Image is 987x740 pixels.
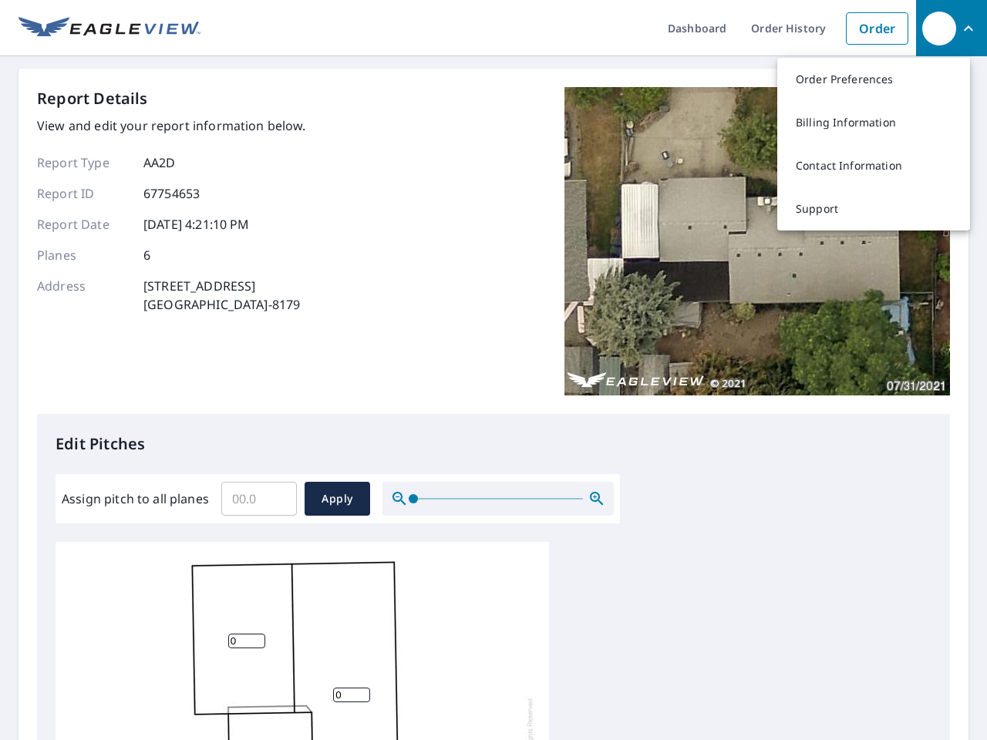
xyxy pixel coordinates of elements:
[37,215,130,234] p: Report Date
[221,477,297,520] input: 00.0
[143,277,300,314] p: [STREET_ADDRESS] [GEOGRAPHIC_DATA]-8179
[37,184,130,203] p: Report ID
[317,489,358,509] span: Apply
[305,482,370,516] button: Apply
[777,58,970,101] a: Order Preferences
[143,215,250,234] p: [DATE] 4:21:10 PM
[564,87,950,395] img: Top image
[19,17,200,40] img: EV Logo
[56,432,931,456] p: Edit Pitches
[846,12,908,45] a: Order
[37,87,148,110] p: Report Details
[37,277,130,314] p: Address
[143,246,150,264] p: 6
[777,101,970,144] a: Billing Information
[143,184,200,203] p: 67754653
[777,144,970,187] a: Contact Information
[37,246,130,264] p: Planes
[143,153,176,172] p: AA2D
[37,153,130,172] p: Report Type
[62,489,209,508] label: Assign pitch to all planes
[777,187,970,230] a: Support
[37,116,306,135] p: View and edit your report information below.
